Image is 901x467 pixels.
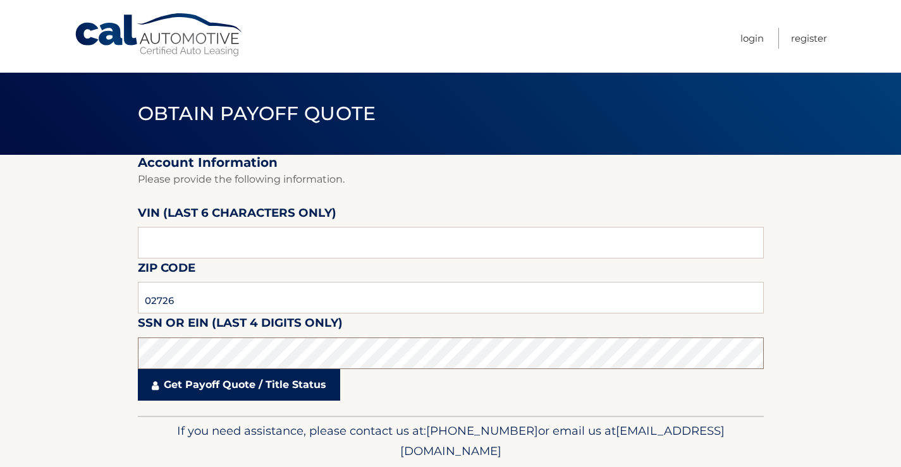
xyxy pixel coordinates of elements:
[138,313,343,337] label: SSN or EIN (last 4 digits only)
[146,421,756,461] p: If you need assistance, please contact us at: or email us at
[138,369,340,401] a: Get Payoff Quote / Title Status
[74,13,245,58] a: Cal Automotive
[138,258,195,282] label: Zip Code
[138,171,764,188] p: Please provide the following information.
[791,28,827,49] a: Register
[138,102,376,125] span: Obtain Payoff Quote
[138,155,764,171] h2: Account Information
[138,203,336,227] label: VIN (last 6 characters only)
[740,28,764,49] a: Login
[426,423,538,438] span: [PHONE_NUMBER]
